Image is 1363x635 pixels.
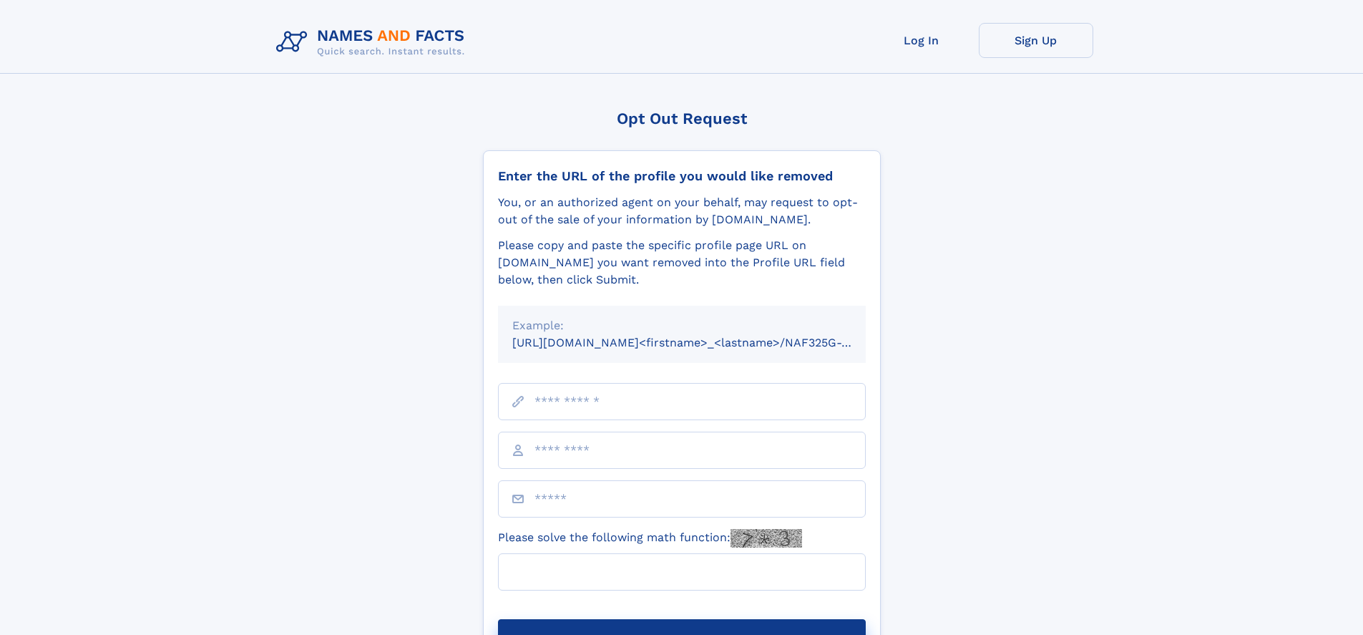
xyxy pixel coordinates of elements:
[498,168,866,184] div: Enter the URL of the profile you would like removed
[270,23,477,62] img: Logo Names and Facts
[498,194,866,228] div: You, or an authorized agent on your behalf, may request to opt-out of the sale of your informatio...
[512,317,851,334] div: Example:
[498,237,866,289] div: Please copy and paste the specific profile page URL on [DOMAIN_NAME] you want removed into the Pr...
[864,23,979,58] a: Log In
[979,23,1093,58] a: Sign Up
[483,110,881,127] div: Opt Out Request
[498,529,802,548] label: Please solve the following math function:
[512,336,893,349] small: [URL][DOMAIN_NAME]<firstname>_<lastname>/NAF325G-xxxxxxxx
